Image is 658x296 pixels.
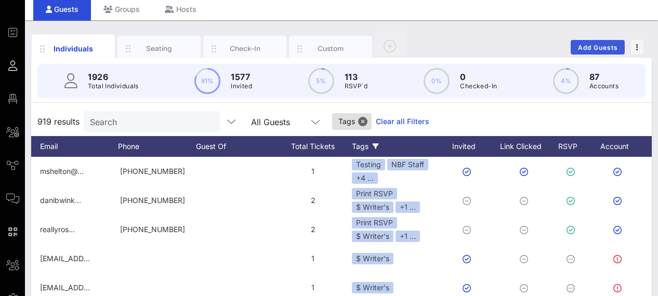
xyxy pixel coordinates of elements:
p: Accounts [589,81,618,91]
p: Checked-In [460,81,497,91]
div: Individuals [50,43,97,54]
div: 1 [274,157,352,186]
p: RSVP`d [345,81,368,91]
div: +4 ... [352,172,378,184]
div: Link Clicked [497,136,555,157]
div: $ Writer's [352,253,393,264]
p: 113 [345,71,368,83]
span: +13107012990 [120,196,185,205]
a: Clear all Filters [376,116,429,127]
div: Phone [118,136,196,157]
p: 1577 [231,71,252,83]
div: Invited [440,136,497,157]
span: Tags [338,113,365,130]
p: reallyros… [40,215,75,244]
span: 919 results [37,115,80,128]
div: Tags [352,136,440,157]
span: Add Guests [577,44,618,51]
div: All Guests [245,111,328,132]
div: 2 [274,215,352,244]
p: 0 [460,71,497,83]
p: 1926 [88,71,139,83]
div: Guest Of [196,136,274,157]
div: +1 ... [396,231,420,242]
div: Testing [352,159,385,170]
div: All Guests [251,117,290,127]
div: +1 ... [396,201,420,213]
div: $ Writer's [352,201,393,213]
div: Seating [136,44,182,53]
span: +13107731004 [120,167,185,176]
div: 2 [274,186,352,215]
button: Add Guests [571,40,625,55]
span: [EMAIL_ADDRESS][DOMAIN_NAME] [40,254,165,263]
div: NBF Staff [387,159,428,170]
div: Account [591,136,648,157]
div: Total Tickets [274,136,352,157]
div: RSVP [555,136,591,157]
p: Invited [231,81,252,91]
p: danibwink… [40,186,81,215]
p: mshelton@… [40,157,84,186]
div: $ Writer's [352,282,393,293]
span: +18173663863 [120,225,185,234]
div: $ Writer's [352,231,393,242]
div: Custom [308,44,354,53]
div: 1 [274,244,352,273]
span: [EMAIL_ADDRESS][DOMAIN_NAME] [40,283,165,292]
div: Print RSVP [352,188,397,199]
div: Email [40,136,118,157]
p: 87 [589,71,618,83]
button: Close [358,117,367,126]
p: Total Individuals [88,81,139,91]
div: Check-In [222,44,268,53]
div: Print RSVP [352,217,397,228]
